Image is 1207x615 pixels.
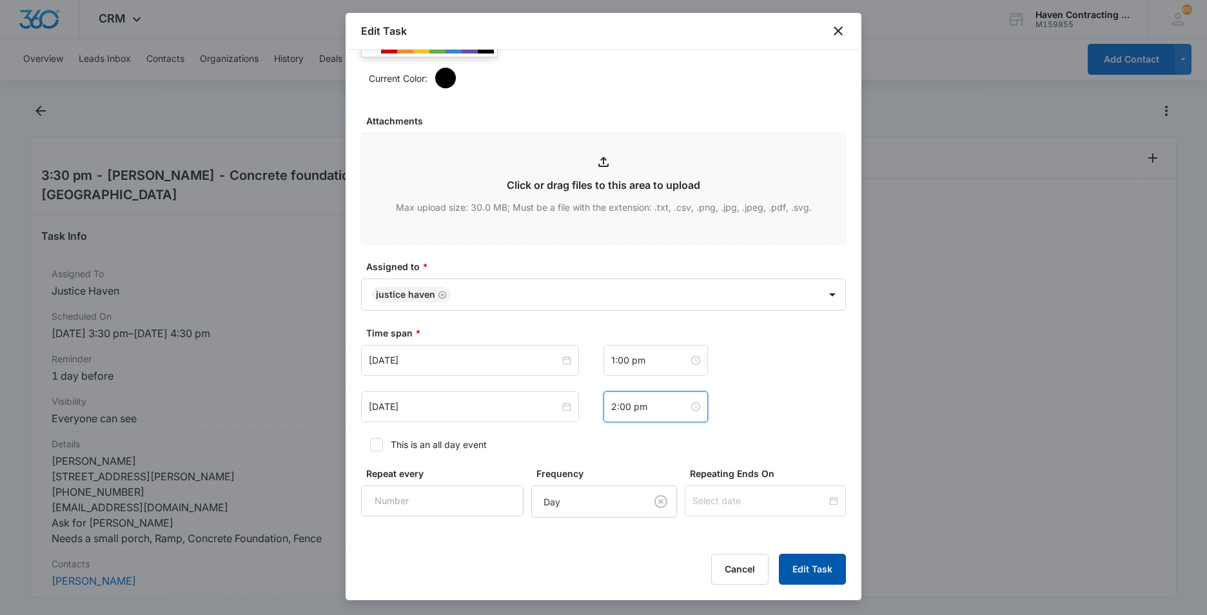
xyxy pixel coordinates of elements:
input: Number [361,485,524,516]
button: close [830,23,846,39]
div: This is an all day event [391,438,487,451]
h1: Edit Task [361,23,407,39]
label: Frequency [536,467,682,480]
label: Attachments [366,114,851,128]
label: Repeat every [366,467,529,480]
input: Aug 15, 2025 [369,353,560,367]
input: Select date [692,494,827,508]
button: Edit Task [779,554,846,585]
p: Current Color: [369,72,427,85]
input: 2:00 pm [611,400,689,414]
button: Cancel [711,554,769,585]
div: Remove Justice Haven [435,290,447,299]
label: Repeating Ends On [690,467,851,480]
div: Justice Haven [376,290,435,299]
button: Clear [651,491,671,512]
input: 1:00 pm [611,353,689,367]
label: Assigned to [366,260,851,273]
label: Time span [366,326,851,340]
input: Aug 15, 2025 [369,400,560,414]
